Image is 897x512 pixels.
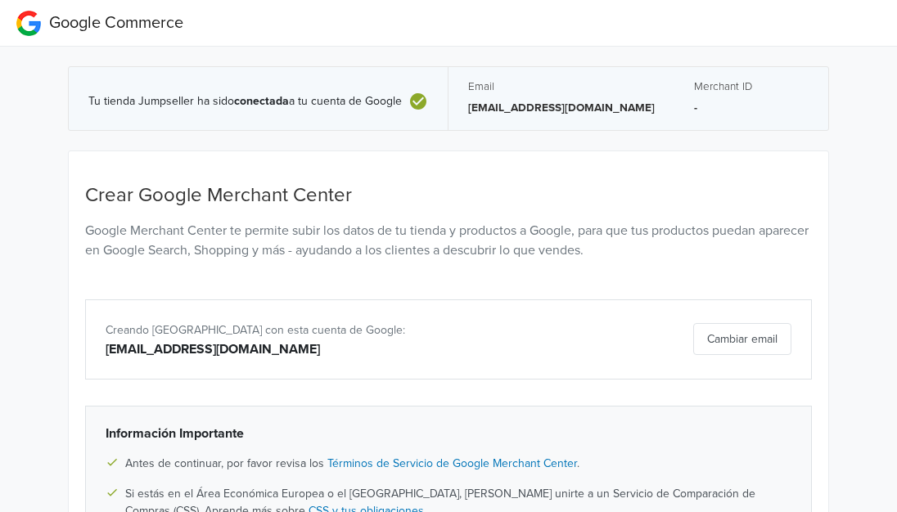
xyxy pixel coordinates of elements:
button: Cambiar email [693,323,791,355]
h6: Información Importante [106,426,791,442]
span: Antes de continuar, por favor revisa los . [125,455,579,472]
h4: Crear Google Merchant Center [85,184,812,208]
p: [EMAIL_ADDRESS][DOMAIN_NAME] [468,100,655,116]
div: [EMAIL_ADDRESS][DOMAIN_NAME] [106,339,555,359]
h5: Merchant ID [694,80,809,93]
span: Google Commerce [49,13,183,33]
p: Google Merchant Center te permite subir los datos de tu tienda y productos a Google, para que tus... [85,221,812,260]
span: Tu tienda Jumpseller ha sido a tu cuenta de Google [88,95,402,109]
span: Creando [GEOGRAPHIC_DATA] con esta cuenta de Google: [106,323,405,337]
h5: Email [468,80,655,93]
p: - [694,100,809,116]
a: Términos de Servicio de Google Merchant Center [327,456,577,470]
b: conectada [234,94,289,108]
